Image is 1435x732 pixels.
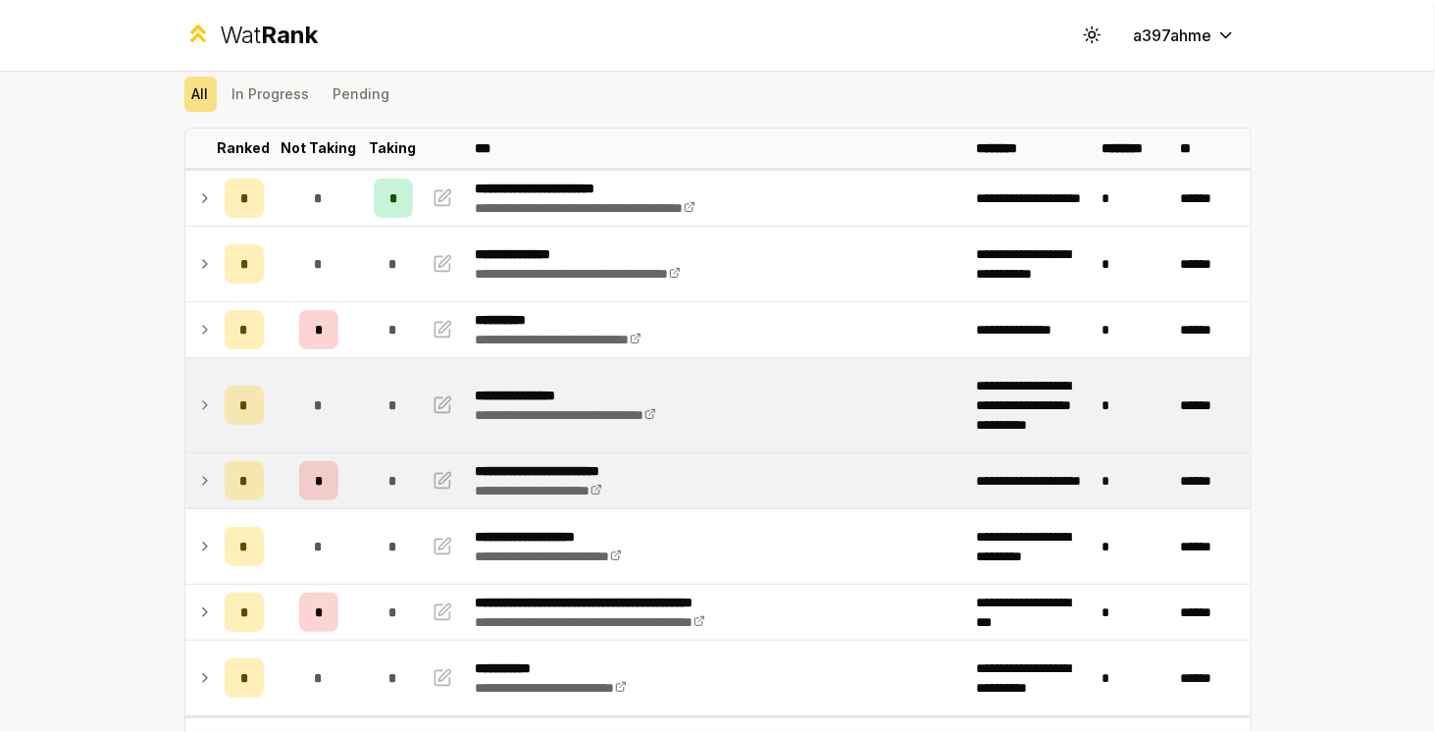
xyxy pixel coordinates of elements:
p: Taking [370,138,417,158]
p: Ranked [218,138,271,158]
a: WatRank [184,20,319,51]
span: Rank [261,21,318,49]
p: Not Taking [281,138,356,158]
button: In Progress [225,77,318,112]
button: Pending [326,77,398,112]
div: Wat [220,20,318,51]
button: All [184,77,217,112]
span: a397ahme [1134,24,1212,47]
button: a397ahme [1118,18,1252,53]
